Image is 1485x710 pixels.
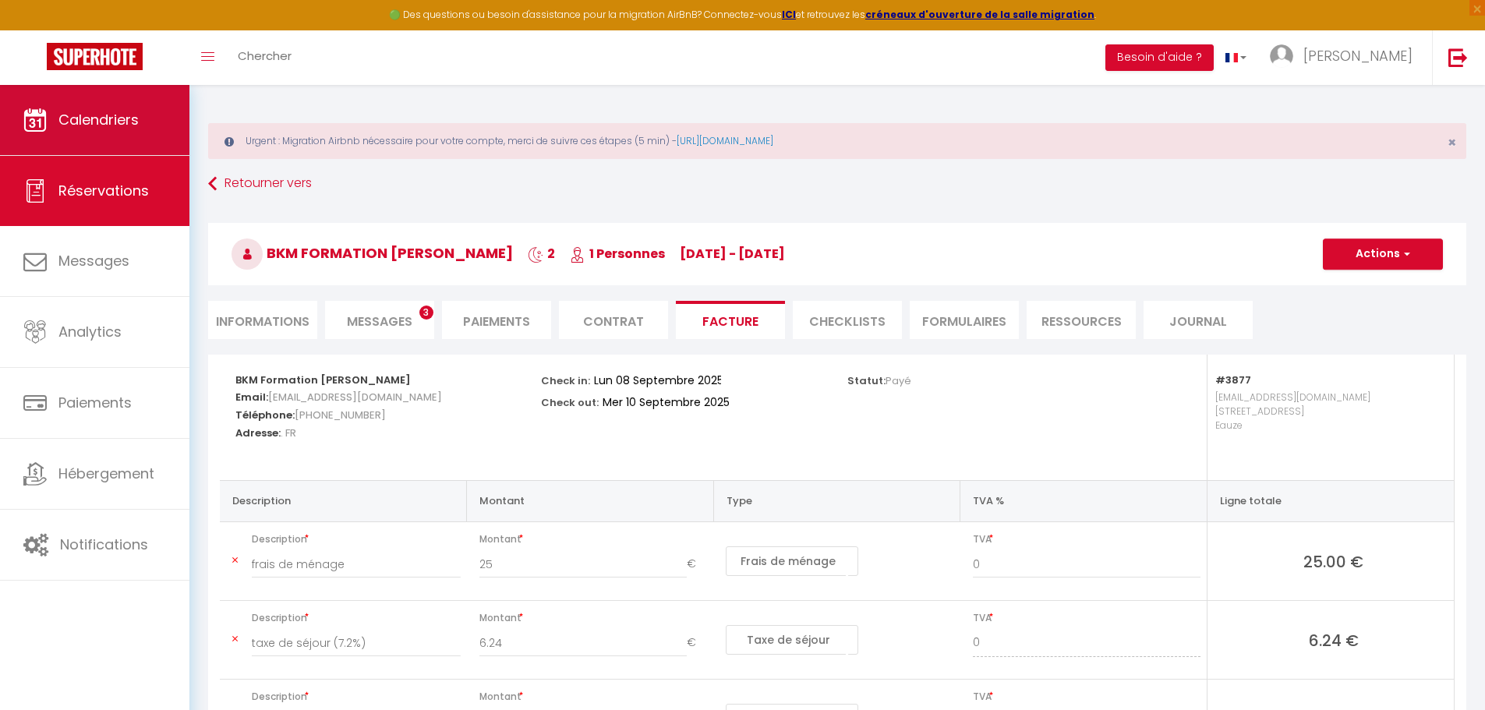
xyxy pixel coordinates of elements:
span: Réservations [58,181,149,200]
span: Messages [347,313,412,330]
img: Super Booking [47,43,143,70]
th: TVA % [960,480,1207,521]
a: créneaux d'ouverture de la salle migration [865,8,1094,21]
span: € [687,550,707,578]
li: Facture [676,301,785,339]
a: ... [PERSON_NAME] [1258,30,1432,85]
span: [PERSON_NAME] [1303,46,1413,65]
th: Ligne totale [1207,480,1454,521]
p: Statut: [847,370,911,388]
span: Description [252,528,461,550]
p: Check in: [541,370,590,388]
li: FORMULAIRES [910,301,1019,339]
span: TVA [973,528,1200,550]
span: 6.24 € [1220,629,1448,651]
li: Informations [208,301,317,339]
iframe: Chat [1419,640,1473,698]
span: . FR [281,422,296,444]
div: Urgent : Migration Airbnb nécessaire pour votre compte, merci de suivre ces étapes (5 min) - [208,123,1466,159]
span: × [1448,132,1456,152]
span: Description [252,607,461,629]
button: Close [1448,136,1456,150]
span: TVA [973,686,1200,708]
span: 1 Personnes [570,245,665,263]
button: Ouvrir le widget de chat LiveChat [12,6,59,53]
li: Paiements [442,301,551,339]
button: Besoin d'aide ? [1105,44,1214,71]
a: ICI [782,8,796,21]
span: Calendriers [58,110,139,129]
span: 25.00 € [1220,550,1448,572]
strong: Email: [235,390,268,404]
strong: BKM Formation [PERSON_NAME] [235,373,411,387]
span: Montant [479,528,708,550]
img: logout [1448,48,1468,67]
th: Montant [467,480,714,521]
a: [URL][DOMAIN_NAME] [677,134,773,147]
span: Description [252,686,461,708]
button: Actions [1323,238,1443,270]
span: Messages [58,251,129,270]
span: Analytics [58,322,122,341]
span: Hébergement [58,464,154,483]
span: Payé [886,373,911,388]
span: 3 [419,306,433,320]
li: Ressources [1027,301,1136,339]
span: Paiements [58,393,132,412]
strong: Adresse: [235,426,281,440]
p: Check out: [541,392,599,410]
span: Montant [479,686,708,708]
a: Retourner vers [208,170,1466,198]
th: Description [220,480,467,521]
p: [EMAIL_ADDRESS][DOMAIN_NAME] [STREET_ADDRESS] Eauze [1215,387,1438,465]
span: [PHONE_NUMBER] [295,404,386,426]
span: [EMAIL_ADDRESS][DOMAIN_NAME] [268,386,442,408]
span: TVA [973,607,1200,629]
span: BKM Formation [PERSON_NAME] [232,243,513,263]
img: ... [1270,44,1293,68]
span: Chercher [238,48,292,64]
th: Type [713,480,960,521]
span: Notifications [60,535,148,554]
li: Journal [1144,301,1253,339]
li: CHECKLISTS [793,301,902,339]
li: Contrat [559,301,668,339]
strong: Téléphone: [235,408,295,422]
strong: #3877 [1215,373,1251,387]
a: Chercher [226,30,303,85]
span: 2 [528,245,555,263]
span: € [687,629,707,657]
span: [DATE] - [DATE] [680,245,785,263]
span: Montant [479,607,708,629]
